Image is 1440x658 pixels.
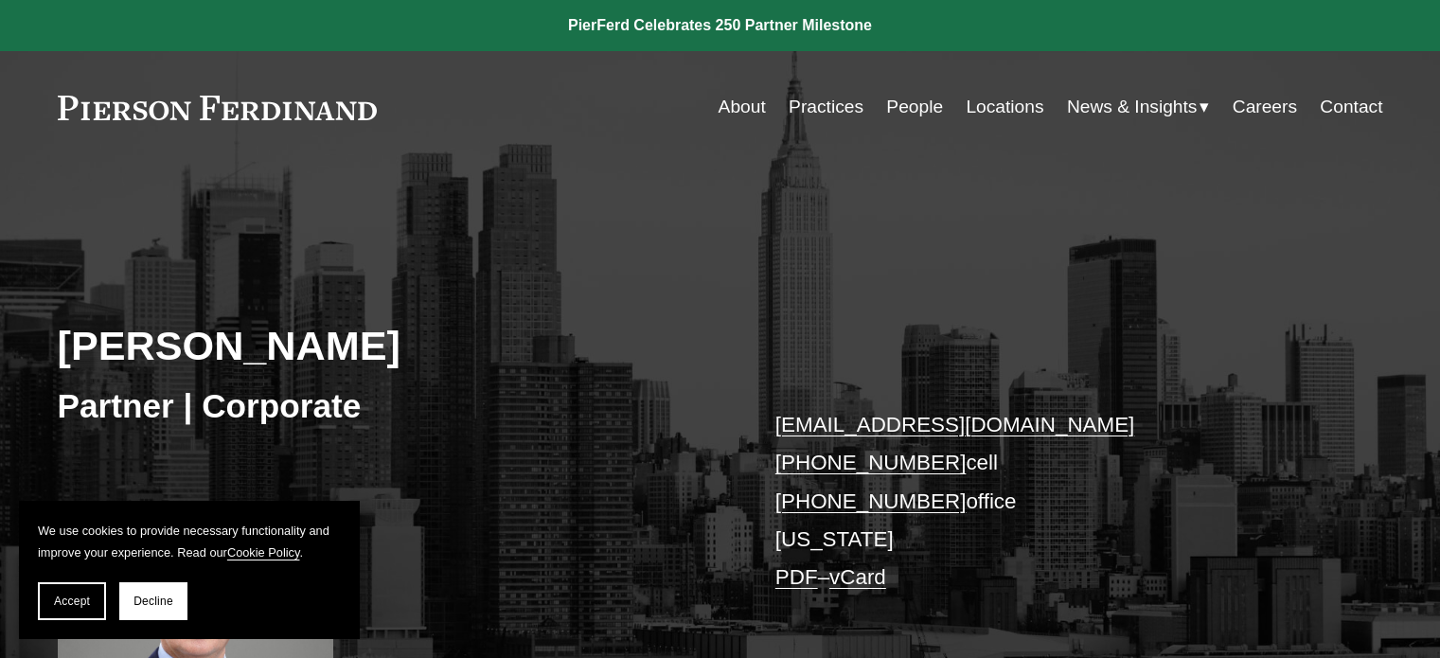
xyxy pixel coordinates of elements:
[775,451,967,474] a: [PHONE_NUMBER]
[38,520,341,563] p: We use cookies to provide necessary functionality and improve your experience. Read our .
[54,595,90,608] span: Accept
[719,89,766,125] a: About
[19,501,360,639] section: Cookie banner
[133,595,173,608] span: Decline
[775,565,818,589] a: PDF
[1067,91,1198,124] span: News & Insights
[1067,89,1210,125] a: folder dropdown
[1233,89,1297,125] a: Careers
[1320,89,1382,125] a: Contact
[789,89,863,125] a: Practices
[119,582,187,620] button: Decline
[775,413,1134,436] a: [EMAIL_ADDRESS][DOMAIN_NAME]
[775,406,1327,597] p: cell office [US_STATE] –
[886,89,943,125] a: People
[38,582,106,620] button: Accept
[775,489,967,513] a: [PHONE_NUMBER]
[966,89,1043,125] a: Locations
[227,545,300,560] a: Cookie Policy
[58,321,720,370] h2: [PERSON_NAME]
[829,565,886,589] a: vCard
[58,385,720,427] h3: Partner | Corporate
